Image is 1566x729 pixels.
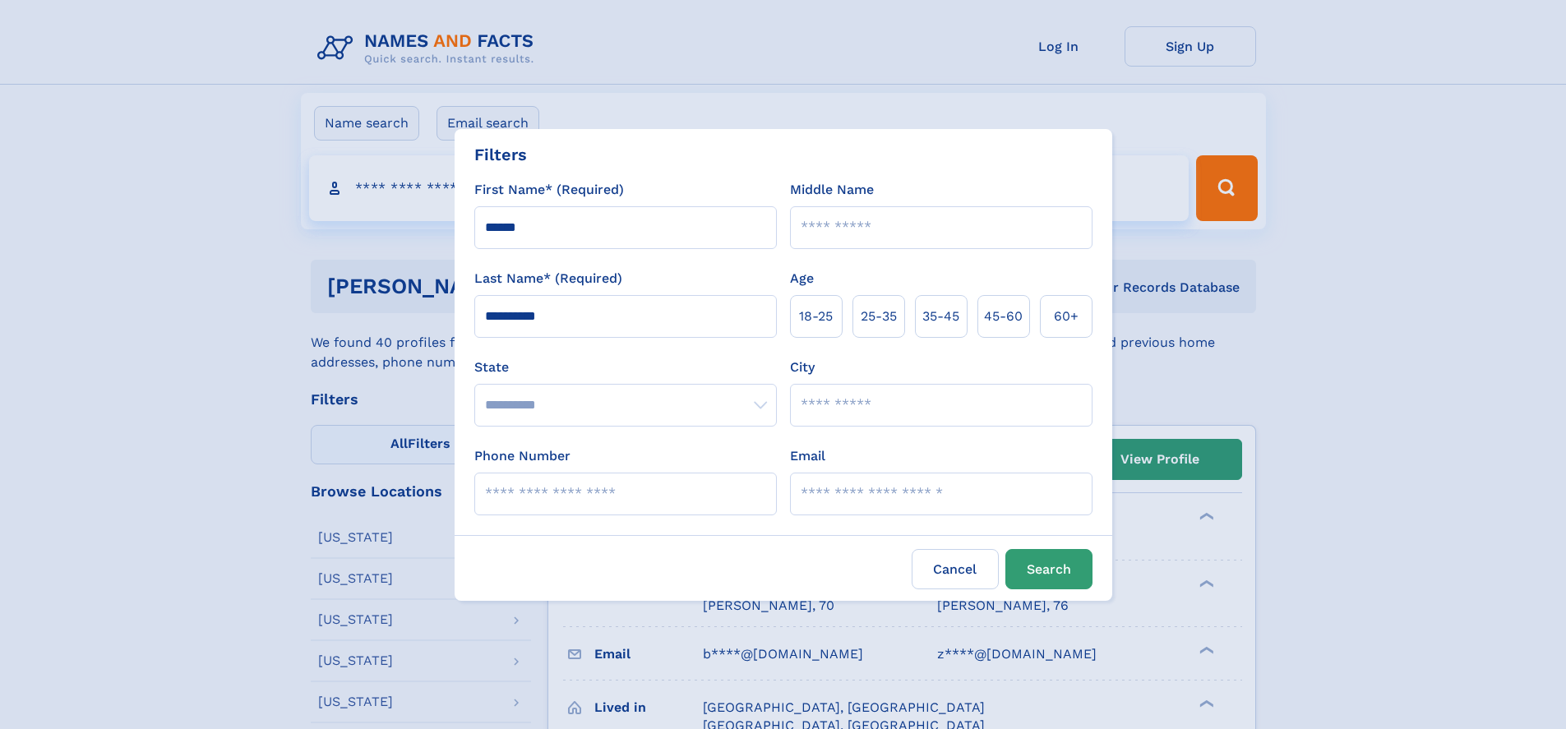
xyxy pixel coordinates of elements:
[474,142,527,167] div: Filters
[1054,307,1079,326] span: 60+
[799,307,833,326] span: 18‑25
[474,180,624,200] label: First Name* (Required)
[790,446,825,466] label: Email
[474,358,777,377] label: State
[861,307,897,326] span: 25‑35
[474,269,622,288] label: Last Name* (Required)
[922,307,959,326] span: 35‑45
[790,180,874,200] label: Middle Name
[1005,549,1093,589] button: Search
[984,307,1023,326] span: 45‑60
[474,446,571,466] label: Phone Number
[912,549,999,589] label: Cancel
[790,269,814,288] label: Age
[790,358,815,377] label: City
